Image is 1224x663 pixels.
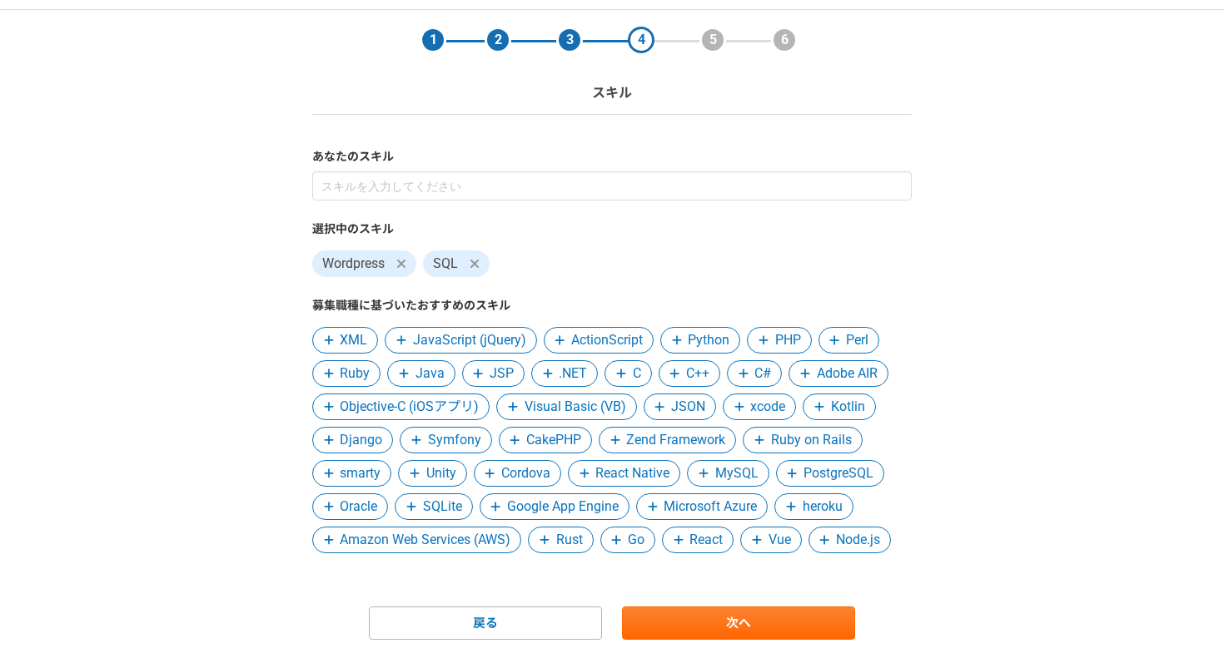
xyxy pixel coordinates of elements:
span: React Native [595,463,669,483]
span: Rust [556,530,583,550]
div: 2 [485,27,511,53]
span: Google App Engine [507,497,619,517]
span: ActionScript [571,330,643,350]
span: Node.js [836,530,880,550]
span: SQLite [423,497,462,517]
span: JSON [671,397,705,417]
span: Amazon Web Services (AWS) [340,530,510,550]
span: CakePHP [526,430,581,450]
p: スキル [592,83,632,103]
div: 5 [699,27,726,53]
span: Unity [426,463,456,483]
div: 6 [771,27,798,53]
div: 1 [420,27,446,53]
span: JSP [490,364,514,383]
span: Wordpress [312,250,416,277]
span: XML [340,330,367,350]
span: Adobe AIR [817,364,878,383]
span: Python [688,330,729,350]
div: 3 [556,27,583,53]
span: C++ [686,364,709,383]
span: Ruby on Rails [771,430,852,450]
span: Ruby [340,364,370,383]
span: SQL [423,250,490,277]
span: Go [628,530,644,550]
span: MySQL [715,463,759,483]
span: Django [340,430,382,450]
span: Java [415,364,445,383]
span: Oracle [340,497,377,517]
input: スキルを入力してください [312,171,912,200]
span: Kotlin [831,397,865,417]
span: React [689,530,723,550]
span: heroku [803,497,843,517]
span: PostgreSQL [804,463,873,483]
label: あなたのスキル [312,148,912,166]
span: Perl [846,330,868,350]
div: 4 [628,27,654,53]
span: Zend Framework [626,430,725,450]
span: Cordova [501,463,550,483]
span: Visual Basic (VB) [525,397,626,417]
span: Microsoft Azure [664,497,757,517]
span: Objective-C (iOSアプリ) [340,397,479,417]
span: C# [754,364,771,383]
span: C [633,364,641,383]
label: 募集職種に基づいたおすすめのスキル [312,297,912,314]
span: Symfony [428,430,481,450]
span: .NET [559,364,587,383]
a: 次へ [622,606,855,640]
label: 選択中のスキル [312,220,912,238]
span: JavaScript (jQuery) [413,330,526,350]
span: Vue [769,530,791,550]
span: xcode [750,397,785,417]
span: PHP [775,330,801,350]
span: smarty [340,463,381,483]
a: 戻る [369,606,602,640]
